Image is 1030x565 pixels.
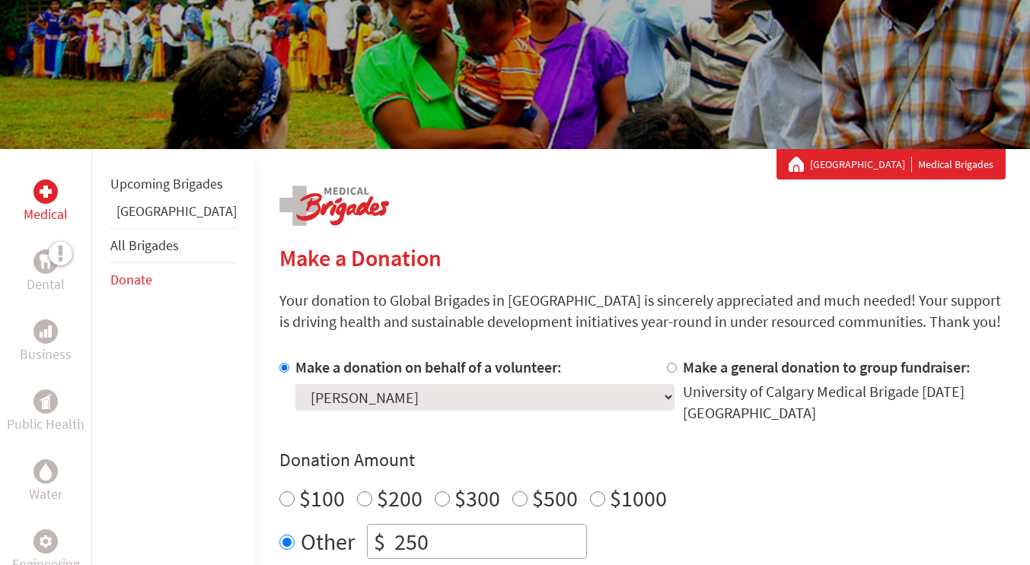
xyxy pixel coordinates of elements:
[33,529,58,554] div: Engineering
[279,244,1006,271] h2: Make a Donation
[391,525,586,558] input: Enter Amount
[7,389,85,435] a: Public HealthPublic Health
[110,236,179,254] a: All Brigades
[279,448,1006,472] h4: Donation Amount
[110,201,237,228] li: Panama
[40,254,52,268] img: Dental
[40,535,52,548] img: Engineering
[29,484,62,505] p: Water
[27,249,65,295] a: DentalDental
[20,319,72,365] a: BusinessBusiness
[683,381,1006,424] div: University of Calgary Medical Brigade [DATE] [GEOGRAPHIC_DATA]
[40,462,52,480] img: Water
[33,389,58,414] div: Public Health
[279,186,389,226] img: logo-medical.png
[110,263,237,297] li: Donate
[368,525,391,558] div: $
[110,228,237,263] li: All Brigades
[116,202,237,220] a: [GEOGRAPHIC_DATA]
[24,204,68,225] p: Medical
[33,249,58,274] div: Dental
[110,167,237,201] li: Upcoming Brigades
[40,394,52,409] img: Public Health
[279,290,1006,332] p: Your donation to Global Brigades in [GEOGRAPHIC_DATA] is sincerely appreciated and much needed! Y...
[683,357,971,376] label: Make a general donation to group fundraiser:
[532,484,578,513] label: $500
[7,414,85,435] p: Public Health
[33,319,58,344] div: Business
[33,459,58,484] div: Water
[110,175,223,192] a: Upcoming Brigades
[24,179,68,225] a: MedicalMedical
[454,484,500,513] label: $300
[20,344,72,365] p: Business
[40,325,52,338] img: Business
[295,357,562,376] label: Make a donation on behalf of a volunteer:
[789,157,993,172] div: Medical Brigades
[377,484,423,513] label: $200
[40,186,52,198] img: Medical
[110,271,152,288] a: Donate
[610,484,667,513] label: $1000
[27,274,65,295] p: Dental
[33,179,58,204] div: Medical
[29,459,62,505] a: WaterWater
[810,157,912,172] a: [GEOGRAPHIC_DATA]
[301,524,355,559] label: Other
[299,484,345,513] label: $100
